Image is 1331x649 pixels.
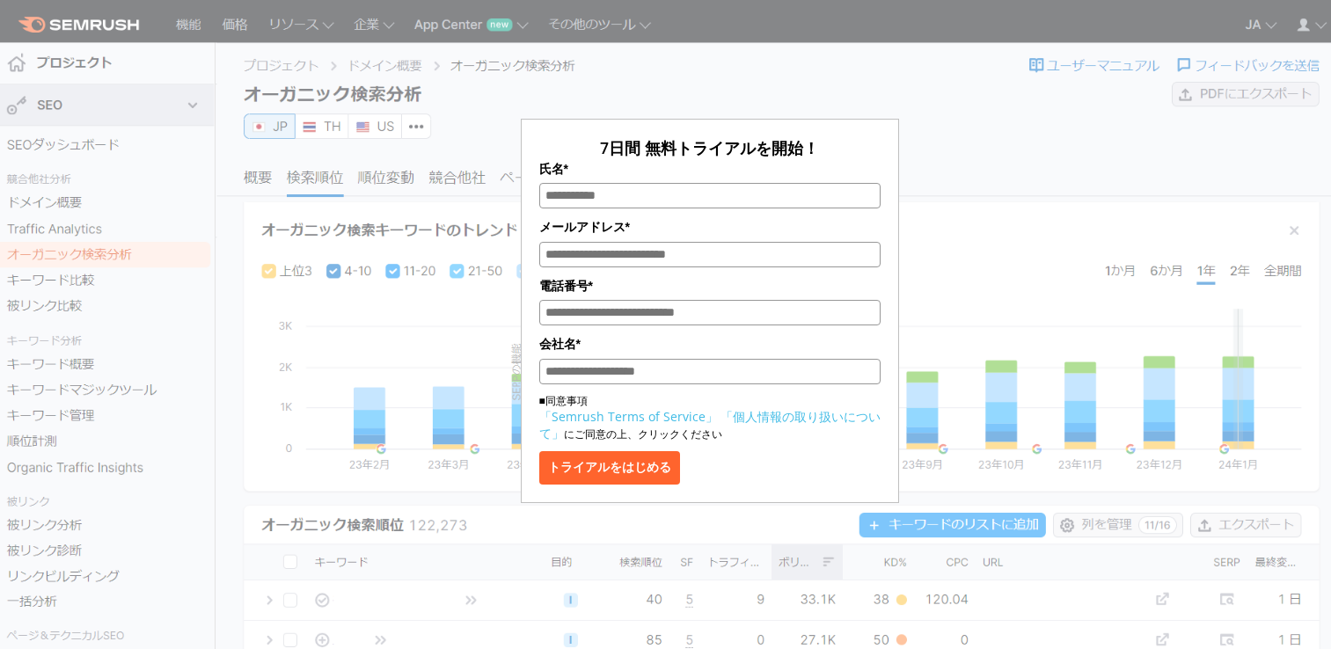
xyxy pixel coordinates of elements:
[539,408,881,441] a: 「個人情報の取り扱いについて」
[539,451,680,485] button: トライアルをはじめる
[539,276,881,295] label: 電話番号*
[539,393,881,442] p: ■同意事項 にご同意の上、クリックください
[539,217,881,237] label: メールアドレス*
[539,408,718,425] a: 「Semrush Terms of Service」
[600,137,819,158] span: 7日間 無料トライアルを開始！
